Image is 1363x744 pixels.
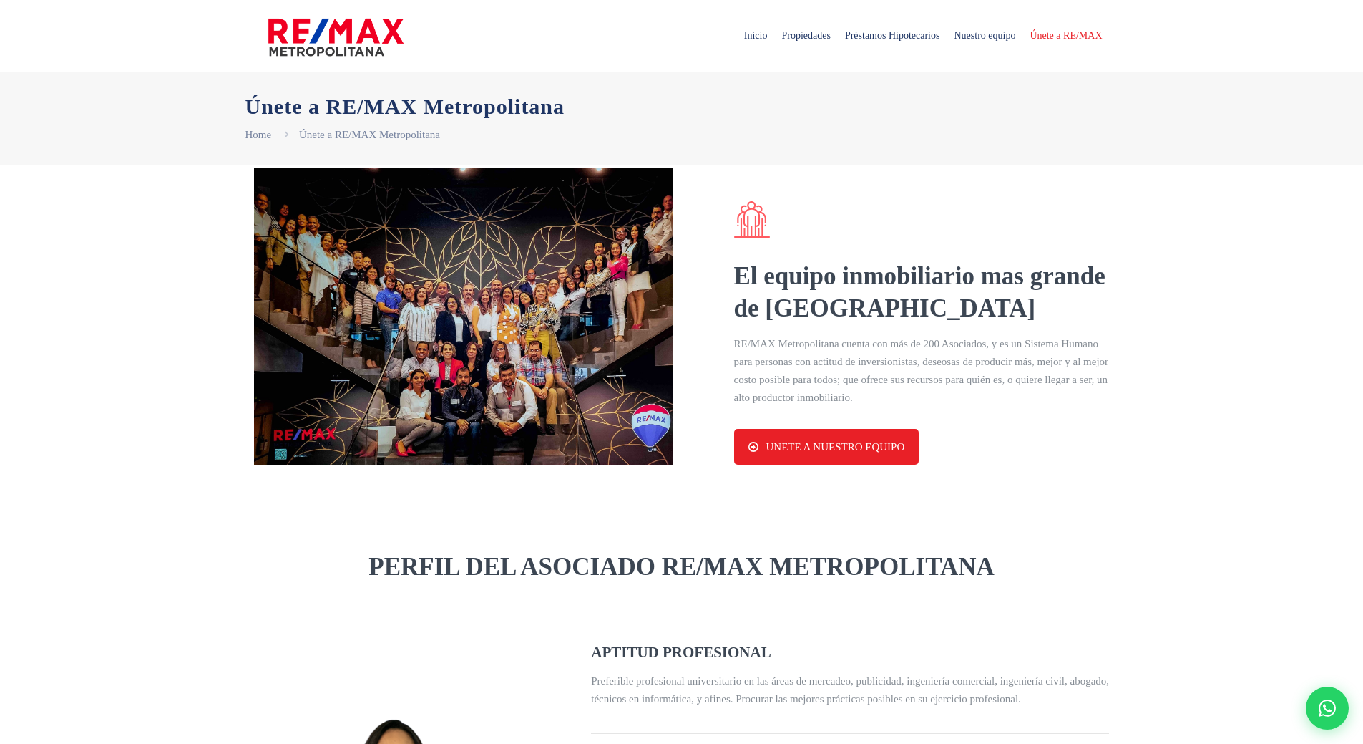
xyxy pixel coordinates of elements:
a: UNETE A NUESTRO EQUIPO [734,429,919,465]
a: Home [245,129,272,140]
span: UNETE A NUESTRO EQUIPO [766,440,905,453]
h2: El equipo inmobiliario mas grande de [GEOGRAPHIC_DATA] [734,260,1110,324]
span: Nuestro equipo [947,14,1022,57]
img: remax-metropolitana-logo [268,16,404,59]
h1: Únete a RE/MAX Metropolitana [245,94,1118,119]
span: Propiedades [774,14,837,57]
h4: APTITUD PROFESIONAL [591,644,1109,662]
h2: PERFIL DEL ASOCIADO RE/MAX METROPOLITANA [254,551,1110,583]
span: Únete a RE/MAX [1022,14,1109,57]
p: Preferible profesional universitario en las áreas de mercadeo, publicidad, ingeniería comercial, ... [591,672,1109,708]
p: RE/MAX Metropolitana cuenta con más de 200 Asociados, y es un Sistema Humano para personas con ac... [734,335,1110,407]
li: Únete a RE/MAX Metropolitana [299,126,440,144]
span: Inicio [737,14,775,57]
span: Préstamos Hipotecarios [838,14,947,57]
